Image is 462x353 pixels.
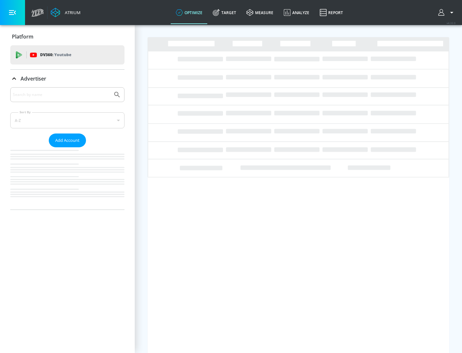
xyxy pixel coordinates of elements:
nav: list of Advertiser [10,147,124,210]
div: Advertiser [10,70,124,88]
a: Report [314,1,348,24]
p: Advertiser [21,75,46,82]
span: v 4.32.0 [447,21,456,25]
div: Advertiser [10,87,124,210]
a: Analyze [278,1,314,24]
div: A-Z [10,112,124,128]
span: Add Account [55,137,80,144]
a: measure [241,1,278,24]
div: Atrium [62,10,81,15]
div: DV360: Youtube [10,45,124,65]
p: Platform [12,33,33,40]
input: Search by name [13,90,110,99]
p: Youtube [54,51,71,58]
a: optimize [171,1,208,24]
p: DV360: [40,51,71,58]
a: Atrium [51,8,81,17]
label: Sort By [18,110,32,114]
button: Add Account [49,133,86,147]
a: Target [208,1,241,24]
div: Platform [10,28,124,46]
